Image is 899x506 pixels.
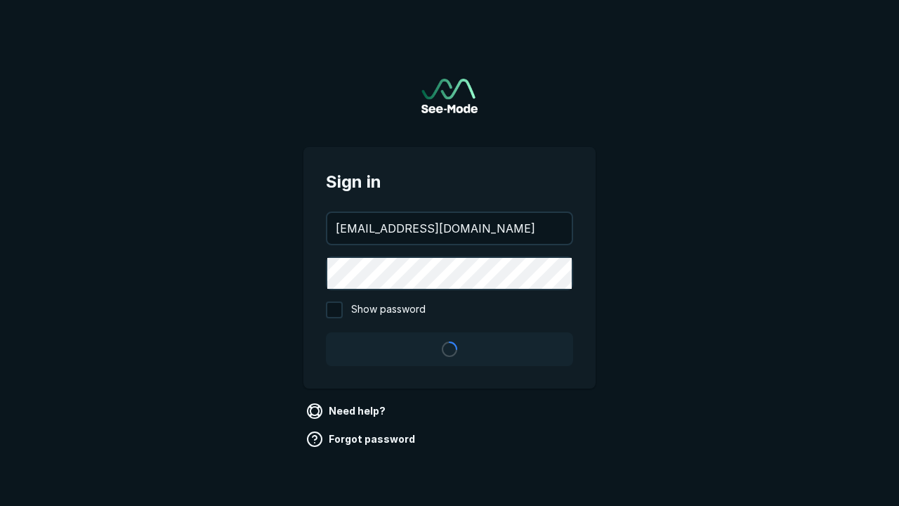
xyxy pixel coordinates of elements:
a: Need help? [303,400,391,422]
span: Show password [351,301,426,318]
input: your@email.com [327,213,572,244]
a: Forgot password [303,428,421,450]
span: Sign in [326,169,573,195]
img: See-Mode Logo [421,79,478,113]
a: Go to sign in [421,79,478,113]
